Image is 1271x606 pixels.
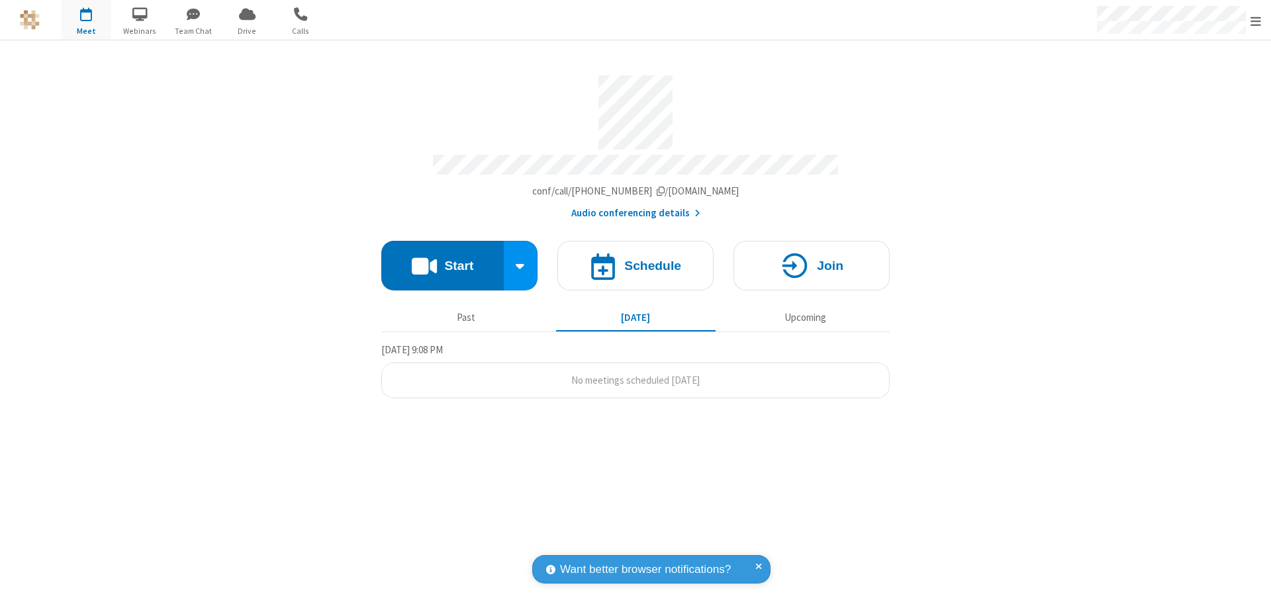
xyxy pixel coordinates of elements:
[222,25,272,37] span: Drive
[115,25,165,37] span: Webinars
[571,206,700,221] button: Audio conferencing details
[557,241,714,290] button: Schedule
[560,561,731,578] span: Want better browser notifications?
[571,374,700,386] span: No meetings scheduled [DATE]
[381,343,443,356] span: [DATE] 9:08 PM
[726,305,885,330] button: Upcoming
[532,184,739,199] button: Copy my meeting room linkCopy my meeting room link
[381,241,504,290] button: Start
[733,241,890,290] button: Join
[444,259,473,272] h4: Start
[62,25,111,37] span: Meet
[381,65,890,221] section: Account details
[532,185,739,197] span: Copy my meeting room link
[387,305,546,330] button: Past
[276,25,326,37] span: Calls
[817,259,843,272] h4: Join
[556,305,716,330] button: [DATE]
[20,10,40,30] img: QA Selenium DO NOT DELETE OR CHANGE
[504,241,538,290] div: Start conference options
[624,259,681,272] h4: Schedule
[169,25,218,37] span: Team Chat
[381,342,890,399] section: Today's Meetings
